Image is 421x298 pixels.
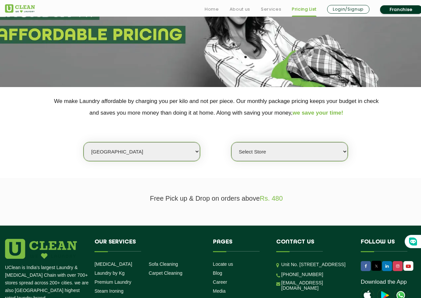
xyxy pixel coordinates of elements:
a: Login/Signup [327,5,369,14]
a: Media [213,288,226,294]
h4: Pages [213,239,267,251]
a: Blog [213,270,222,276]
h4: Follow us [361,239,419,251]
a: [MEDICAL_DATA] [95,261,132,267]
img: logo.png [5,239,77,259]
a: Career [213,279,227,285]
a: [EMAIL_ADDRESS][DOMAIN_NAME] [281,280,351,291]
a: Home [205,5,219,13]
a: Steam Ironing [95,288,123,294]
span: we save your time! [293,110,343,116]
span: Rs. 480 [260,195,283,202]
h4: Our Services [95,239,203,251]
img: UClean Laundry and Dry Cleaning [404,263,413,270]
h4: Contact us [276,239,351,251]
a: Services [261,5,281,13]
img: UClean Laundry and Dry Cleaning [5,4,35,13]
a: Premium Laundry [95,279,131,285]
a: [PHONE_NUMBER] [281,272,323,277]
a: Download the App [361,279,407,285]
p: Unit No. [STREET_ADDRESS] [281,261,351,268]
a: Sofa Cleaning [149,261,178,267]
a: Carpet Cleaning [149,270,182,276]
a: Locate us [213,261,233,267]
a: Pricing List [292,5,316,13]
a: About us [230,5,250,13]
a: Laundry by Kg [95,270,124,276]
